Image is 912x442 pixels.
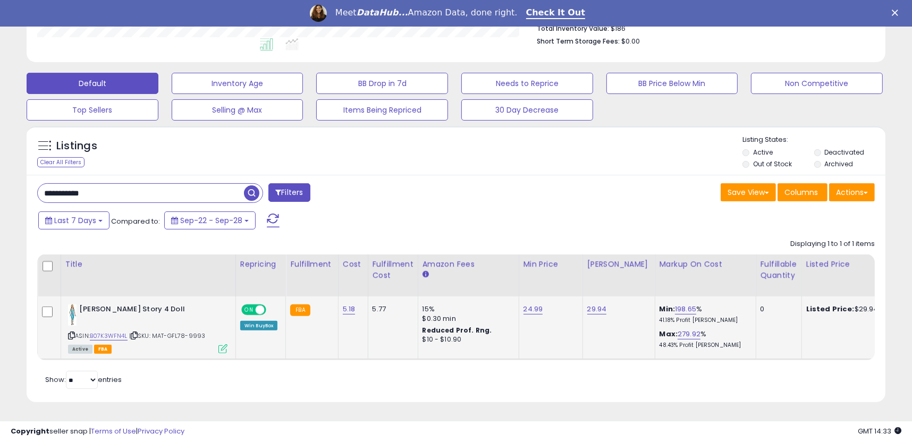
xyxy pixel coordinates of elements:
[606,73,738,94] button: BB Price Below Min
[138,426,184,436] a: Privacy Policy
[94,345,112,354] span: FBA
[742,135,885,145] p: Listing States:
[660,329,678,339] b: Max:
[660,259,751,270] div: Markup on Cost
[461,99,593,121] button: 30 Day Decrease
[537,37,620,46] b: Short Term Storage Fees:
[660,317,748,324] p: 41.18% Profit [PERSON_NAME]
[290,304,310,316] small: FBA
[858,426,901,436] span: 2025-10-6 14:33 GMT
[310,5,327,22] img: Profile image for Georgie
[373,304,410,314] div: 5.77
[721,183,776,201] button: Save View
[806,304,855,314] b: Listed Price:
[753,148,773,157] label: Active
[79,304,208,317] b: [PERSON_NAME] Story 4 Doll
[268,183,310,202] button: Filters
[27,73,158,94] button: Default
[587,259,651,270] div: [PERSON_NAME]
[316,99,448,121] button: Items Being Repriced
[423,270,429,279] small: Amazon Fees.
[751,73,883,94] button: Non Competitive
[68,304,77,326] img: 31AyP6FYUcL._SL40_.jpg
[373,259,413,281] div: Fulfillment Cost
[660,329,748,349] div: %
[423,326,492,335] b: Reduced Prof. Rng.
[537,24,609,33] b: Total Inventory Value:
[621,36,640,46] span: $0.00
[587,304,607,314] a: 29.94
[37,157,85,167] div: Clear All Filters
[164,211,256,229] button: Sep-22 - Sep-28
[678,329,700,339] a: 279.92
[423,335,511,344] div: $10 - $10.90
[172,73,303,94] button: Inventory Age
[423,304,511,314] div: 15%
[790,239,875,249] div: Displaying 1 to 1 of 1 items
[172,99,303,121] button: Selling @ Max
[761,259,797,281] div: Fulfillable Quantity
[54,215,96,226] span: Last 7 Days
[11,427,184,437] div: seller snap | |
[343,259,364,270] div: Cost
[290,259,333,270] div: Fulfillment
[316,73,448,94] button: BB Drop in 7d
[27,99,158,121] button: Top Sellers
[68,345,92,354] span: All listings currently available for purchase on Amazon
[660,342,748,349] p: 48.43% Profit [PERSON_NAME]
[675,304,696,314] a: 198.65
[357,7,408,18] i: DataHub...
[91,426,136,436] a: Terms of Use
[11,426,49,436] strong: Copyright
[784,187,818,198] span: Columns
[38,211,109,229] button: Last 7 Days
[537,21,867,34] li: $186
[65,259,231,270] div: Title
[335,7,518,18] div: Meet Amazon Data, done right.
[68,304,227,353] div: ASIN:
[242,305,256,314] span: ON
[180,215,242,226] span: Sep-22 - Sep-28
[824,148,864,157] label: Deactivated
[423,259,514,270] div: Amazon Fees
[778,183,827,201] button: Columns
[892,10,902,16] div: Close
[753,159,792,168] label: Out of Stock
[523,259,578,270] div: Min Price
[45,375,122,385] span: Show: entries
[526,7,586,19] a: Check It Out
[265,305,282,314] span: OFF
[660,304,748,324] div: %
[461,73,593,94] button: Needs to Reprice
[655,254,756,296] th: The percentage added to the cost of goods (COGS) that forms the calculator for Min & Max prices.
[129,331,206,340] span: | SKU: MAT-GFL78-9993
[343,304,356,314] a: 5.18
[806,259,898,270] div: Listed Price
[240,321,278,330] div: Win BuyBox
[423,314,511,324] div: $0.30 min
[56,139,97,154] h5: Listings
[90,331,128,341] a: B07K3WFN4L
[824,159,853,168] label: Archived
[761,304,793,314] div: 0
[523,304,543,314] a: 24.99
[829,183,875,201] button: Actions
[111,216,160,226] span: Compared to:
[660,304,675,314] b: Min:
[240,259,282,270] div: Repricing
[806,304,894,314] div: $29.94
